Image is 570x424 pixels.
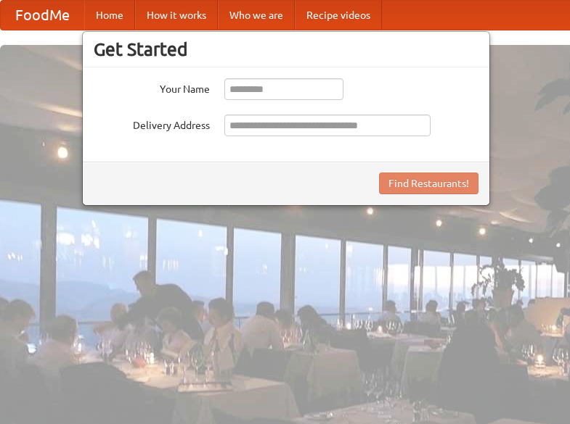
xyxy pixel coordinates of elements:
[94,115,210,133] label: Delivery Address
[295,1,382,30] a: Recipe videos
[135,1,218,30] a: How it works
[94,78,210,96] label: Your Name
[84,1,135,30] a: Home
[94,38,479,60] h3: Get Started
[1,1,84,30] a: FoodMe
[379,172,479,194] button: Find Restaurants!
[218,1,295,30] a: Who we are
